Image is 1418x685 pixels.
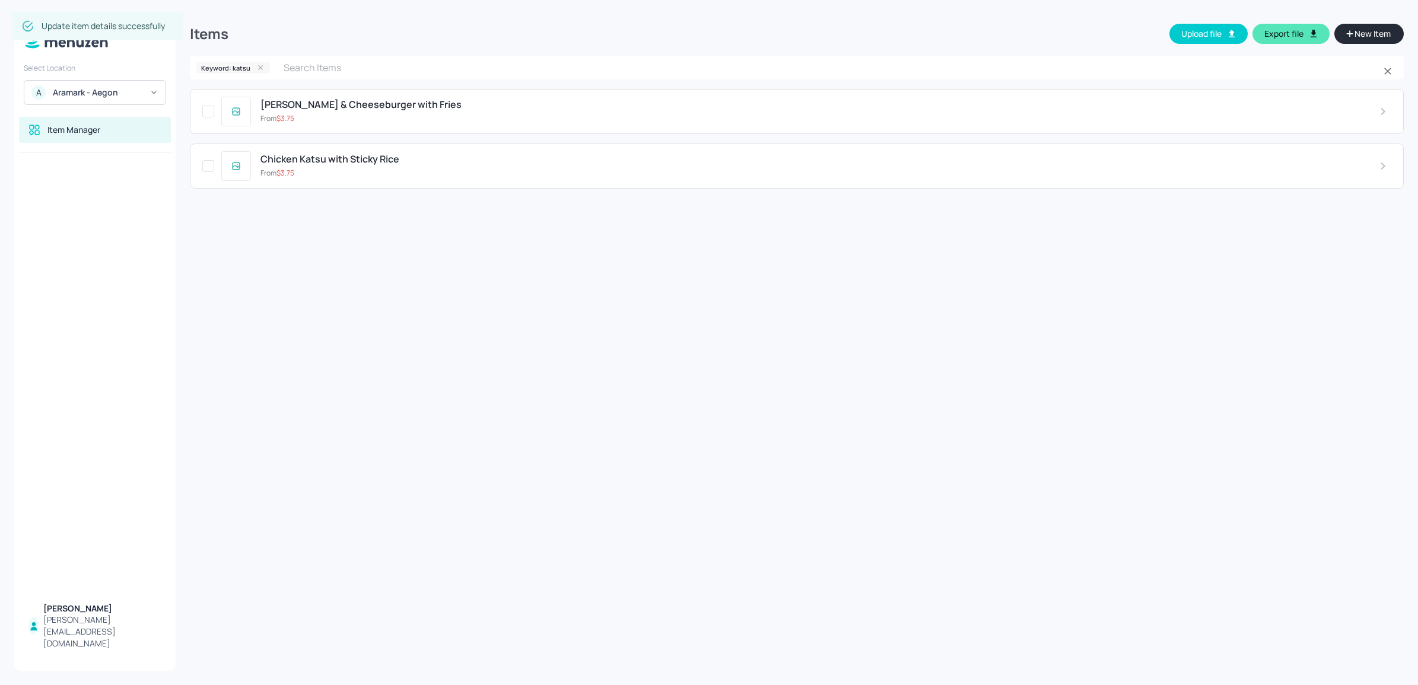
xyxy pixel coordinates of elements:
[260,154,399,165] span: Chicken Katsu with Sticky Rice
[1353,27,1392,40] span: New Item
[1252,24,1330,44] button: Export file
[260,168,294,179] p: From
[43,603,161,614] div: [PERSON_NAME]
[43,614,161,649] div: [PERSON_NAME][EMAIL_ADDRESS][DOMAIN_NAME]
[276,168,294,178] span: $ 3.75
[31,85,46,100] div: A
[260,113,294,124] p: From
[47,124,100,136] div: Item Manager
[260,99,462,110] span: [PERSON_NAME] & Cheeseburger with Fries
[1334,24,1404,44] button: New Item
[190,24,228,43] div: Items
[196,61,255,75] span: Keyword: katsu
[42,15,165,37] div: Update item details successfully
[53,87,142,98] div: Aramark - Aegon
[24,63,166,73] div: Select Location
[196,62,270,74] div: Keyword: katsu
[276,113,294,123] span: $ 3.75
[276,56,1381,79] input: Search Items
[1376,59,1400,83] button: Clear
[1169,24,1248,44] button: Upload file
